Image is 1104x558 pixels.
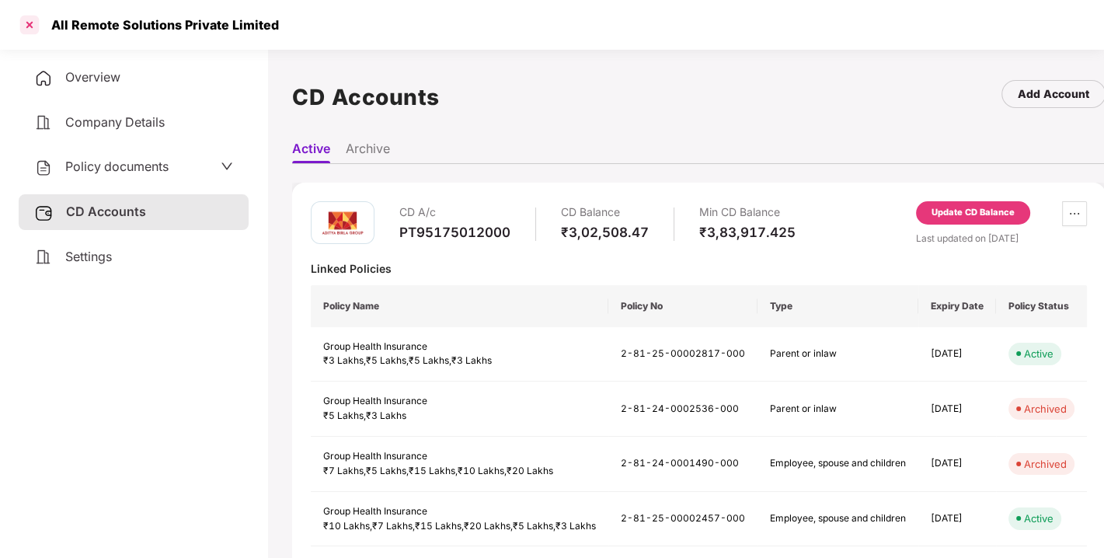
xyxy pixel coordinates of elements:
[608,327,757,382] td: 2-81-25-00002817-000
[65,159,169,174] span: Policy documents
[770,347,906,361] div: Parent or inlaw
[409,354,451,366] span: ₹5 Lakhs ,
[932,206,1015,220] div: Update CD Balance
[319,200,366,246] img: aditya.png
[451,354,492,366] span: ₹3 Lakhs
[770,402,906,417] div: Parent or inlaw
[34,113,53,132] img: svg+xml;base64,PHN2ZyB4bWxucz0iaHR0cDovL3d3dy53My5vcmcvMjAwMC9zdmciIHdpZHRoPSIyNCIgaGVpZ2h0PSIyNC...
[561,201,649,224] div: CD Balance
[918,382,996,437] td: [DATE]
[34,204,54,222] img: svg+xml;base64,PHN2ZyB3aWR0aD0iMjUiIGhlaWdodD0iMjQiIHZpZXdCb3g9IjAgMCAyNSAyNCIgZmlsbD0ibm9uZSIgeG...
[561,224,649,241] div: ₹3,02,508.47
[65,249,112,264] span: Settings
[415,520,464,532] span: ₹15 Lakhs ,
[65,69,120,85] span: Overview
[1024,456,1067,472] div: Archived
[1018,85,1089,103] div: Add Account
[770,456,906,471] div: Employee, spouse and children
[608,382,757,437] td: 2-81-24-0002536-000
[34,248,53,267] img: svg+xml;base64,PHN2ZyB4bWxucz0iaHR0cDovL3d3dy53My5vcmcvMjAwMC9zdmciIHdpZHRoPSIyNCIgaGVpZ2h0PSIyNC...
[1063,208,1086,220] span: ellipsis
[323,410,366,421] span: ₹5 Lakhs ,
[1024,401,1067,417] div: Archived
[346,141,390,163] li: Archive
[996,285,1087,327] th: Policy Status
[608,285,757,327] th: Policy No
[323,520,372,532] span: ₹10 Lakhs ,
[1024,346,1054,361] div: Active
[757,285,918,327] th: Type
[323,354,366,366] span: ₹3 Lakhs ,
[918,492,996,547] td: [DATE]
[699,224,796,241] div: ₹3,83,917.425
[292,80,440,114] h1: CD Accounts
[399,224,510,241] div: PT95175012000
[34,159,53,177] img: svg+xml;base64,PHN2ZyB4bWxucz0iaHR0cDovL3d3dy53My5vcmcvMjAwMC9zdmciIHdpZHRoPSIyNCIgaGVpZ2h0PSIyNC...
[918,437,996,492] td: [DATE]
[292,141,330,163] li: Active
[366,410,406,421] span: ₹3 Lakhs
[555,520,596,532] span: ₹3 Lakhs
[366,465,409,476] span: ₹5 Lakhs ,
[918,285,996,327] th: Expiry Date
[323,449,596,464] div: Group Health Insurance
[916,231,1087,246] div: Last updated on [DATE]
[608,492,757,547] td: 2-81-25-00002457-000
[409,465,458,476] span: ₹15 Lakhs ,
[918,327,996,382] td: [DATE]
[42,17,279,33] div: All Remote Solutions Private Limited
[221,160,233,173] span: down
[66,204,146,219] span: CD Accounts
[323,465,366,476] span: ₹7 Lakhs ,
[323,504,596,519] div: Group Health Insurance
[34,69,53,88] img: svg+xml;base64,PHN2ZyB4bWxucz0iaHR0cDovL3d3dy53My5vcmcvMjAwMC9zdmciIHdpZHRoPSIyNCIgaGVpZ2h0PSIyNC...
[323,394,596,409] div: Group Health Insurance
[399,201,510,224] div: CD A/c
[513,520,555,532] span: ₹5 Lakhs ,
[311,261,1087,276] div: Linked Policies
[464,520,513,532] span: ₹20 Lakhs ,
[699,201,796,224] div: Min CD Balance
[366,354,409,366] span: ₹5 Lakhs ,
[1062,201,1087,226] button: ellipsis
[770,511,906,526] div: Employee, spouse and children
[608,437,757,492] td: 2-81-24-0001490-000
[65,114,165,130] span: Company Details
[311,285,608,327] th: Policy Name
[507,465,553,476] span: ₹20 Lakhs
[323,340,596,354] div: Group Health Insurance
[458,465,507,476] span: ₹10 Lakhs ,
[1024,511,1054,526] div: Active
[372,520,415,532] span: ₹7 Lakhs ,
